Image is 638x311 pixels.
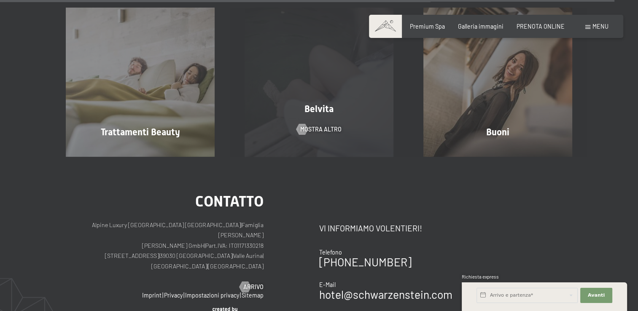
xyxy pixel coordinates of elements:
span: Menu [592,23,608,30]
span: | [263,252,264,259]
span: | [241,221,242,228]
span: | [162,292,163,299]
p: Alpine Luxury [GEOGRAPHIC_DATA] [GEOGRAPHIC_DATA] Famiglia [PERSON_NAME] [PERSON_NAME] GmbH Part.... [66,220,264,272]
span: Telefono [319,249,342,256]
span: | [205,242,205,249]
a: Impostazioni privacy [185,292,239,299]
span: Trattamenti Beauty [101,127,180,137]
a: Imprint [142,292,162,299]
a: Arrivo [240,283,264,291]
span: E-Mail [319,281,336,288]
a: [PHONE_NUMBER] [319,255,412,268]
span: Vi informiamo volentieri! [319,223,422,233]
span: Arrivo [243,283,264,291]
span: Contatto [195,193,264,210]
a: Vacanze wellness in Alto Adige: 7.700m² di spa, 10 saune e… Belvita mostra altro [230,8,409,156]
span: Buoni [486,127,509,137]
span: | [183,292,184,299]
a: Premium Spa [410,23,445,30]
a: Vacanze wellness in Alto Adige: 7.700m² di spa, 10 saune e… Trattamenti Beauty [51,8,230,156]
span: | [240,292,241,299]
a: Sitemap [242,292,264,299]
a: Galleria immagini [458,23,503,30]
span: Avanti [588,292,605,299]
span: | [207,263,208,270]
span: | [159,252,160,259]
button: Avanti [580,288,612,303]
span: mostra altro [300,125,342,134]
span: Belvita [304,104,334,114]
span: | [232,252,233,259]
span: Richiesta express [462,274,499,279]
a: PRENOTA ONLINE [517,23,565,30]
a: Vacanze wellness in Alto Adige: 7.700m² di spa, 10 saune e… Buoni [408,8,587,156]
a: Privacy [164,292,183,299]
a: hotel@schwarzenstein.com [319,288,452,301]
